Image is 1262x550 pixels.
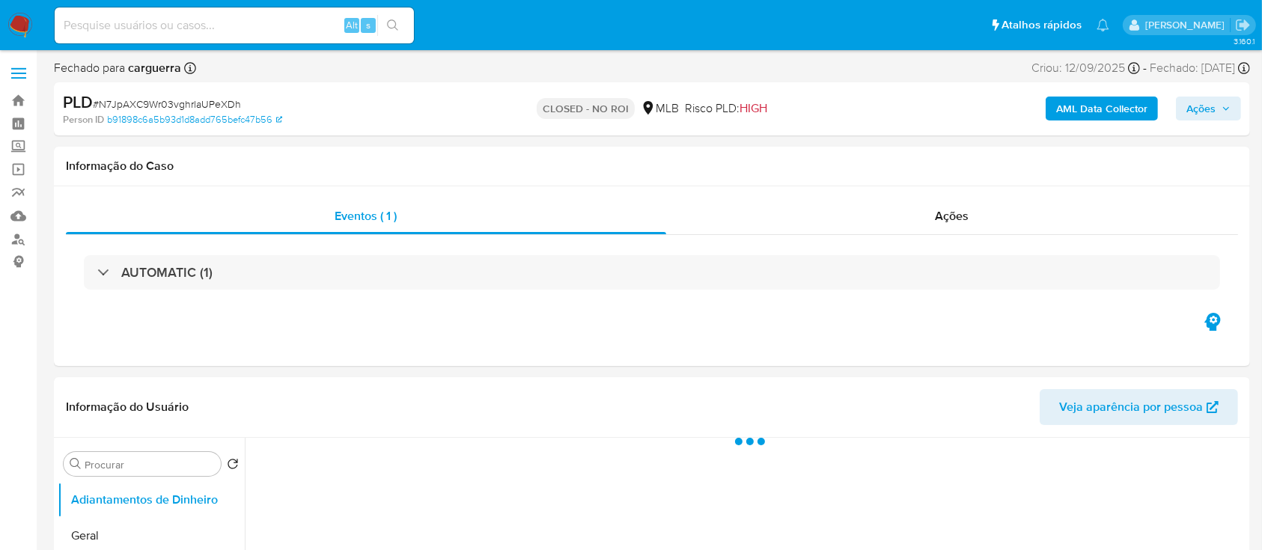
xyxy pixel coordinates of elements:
[1031,60,1140,76] div: Criou: 12/09/2025
[366,18,371,32] span: s
[58,482,245,518] button: Adiantamentos de Dinheiro
[1056,97,1147,120] b: AML Data Collector
[121,264,213,281] h3: AUTOMATIC (1)
[84,255,1220,290] div: AUTOMATIC (1)
[685,100,767,117] span: Risco PLD:
[66,159,1238,174] h1: Informação do Caso
[346,18,358,32] span: Alt
[1040,389,1238,425] button: Veja aparência por pessoa
[1235,17,1251,33] a: Sair
[93,97,241,111] span: # N7JpAXC9Wr03vghrlaUPeXDh
[85,458,215,471] input: Procurar
[377,15,408,36] button: search-icon
[55,16,414,35] input: Pesquise usuários ou casos...
[1150,60,1250,76] div: Fechado: [DATE]
[227,458,239,474] button: Retornar ao pedido padrão
[335,207,397,224] span: Eventos ( 1 )
[107,113,282,126] a: b91898c6a5b93d1d8add765befc47b56
[1097,19,1109,31] a: Notificações
[641,100,679,117] div: MLB
[1143,60,1147,76] span: -
[66,400,189,415] h1: Informação do Usuário
[54,60,181,76] span: Fechado para
[1002,17,1082,33] span: Atalhos rápidos
[1186,97,1216,120] span: Ações
[63,90,93,114] b: PLD
[1176,97,1241,120] button: Ações
[537,98,635,119] p: CLOSED - NO ROI
[740,100,767,117] span: HIGH
[936,207,969,224] span: Ações
[1059,389,1203,425] span: Veja aparência por pessoa
[1046,97,1158,120] button: AML Data Collector
[63,113,104,126] b: Person ID
[125,59,181,76] b: carguerra
[70,458,82,470] button: Procurar
[1145,18,1230,32] p: carlos.guerra@mercadopago.com.br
